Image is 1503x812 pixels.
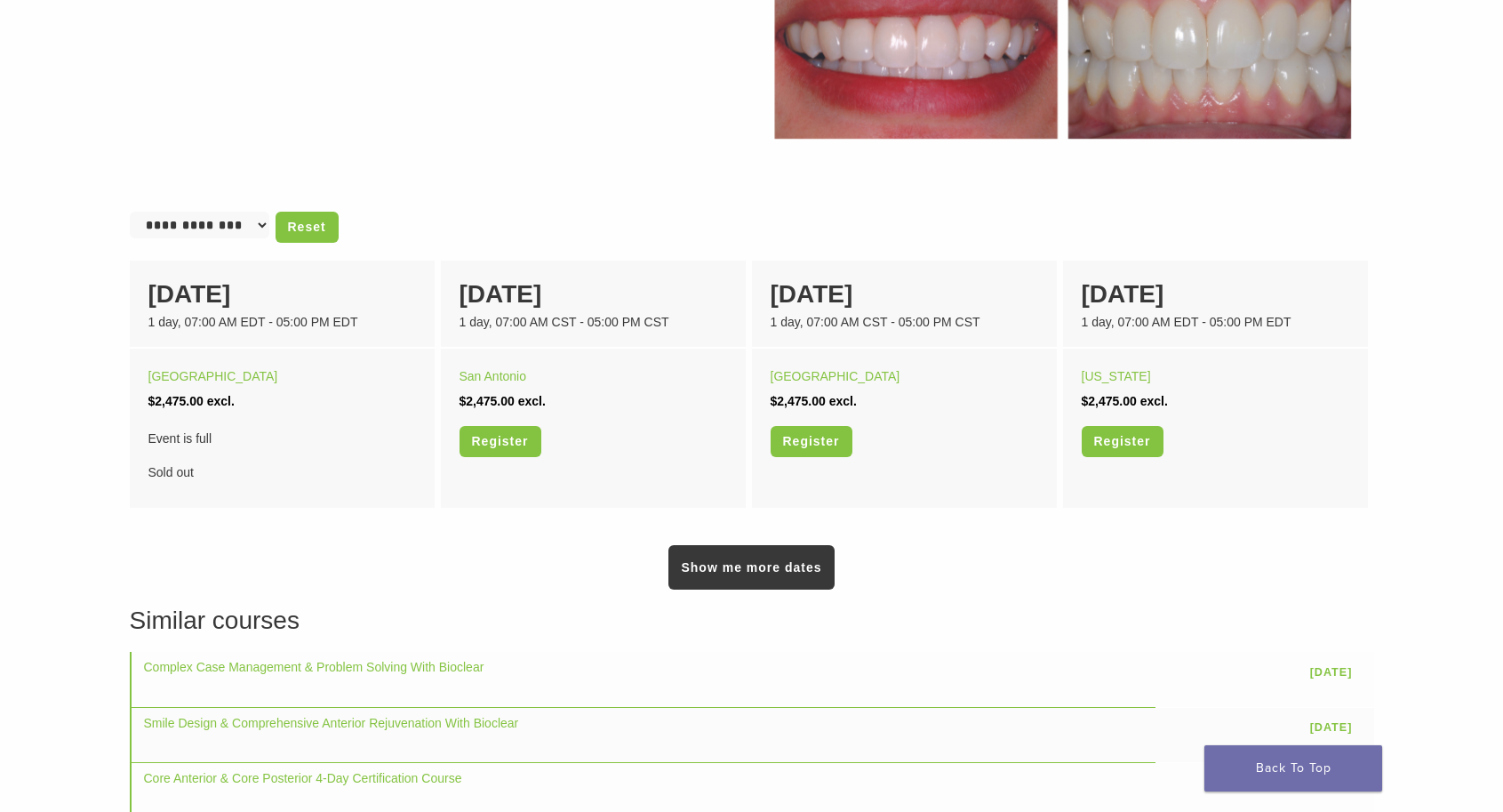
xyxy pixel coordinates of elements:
div: [DATE] [460,276,727,313]
span: excl. [518,394,546,408]
span: excl. [829,394,857,408]
a: [US_STATE] [1082,369,1151,383]
span: $2,475.00 [148,394,204,408]
div: 1 day, 07:00 AM CST - 05:00 PM CST [460,313,727,332]
a: San Antonio [460,369,527,383]
a: [DATE] [1301,714,1362,742]
span: $2,475.00 [771,394,826,408]
span: $2,475.00 [460,394,515,408]
span: $2,475.00 [1082,394,1137,408]
h3: Similar courses [130,602,1374,639]
div: Sold out [148,426,416,485]
a: Register [771,426,852,457]
a: Core Anterior & Core Posterior 4-Day Certification Course [144,771,462,785]
a: [GEOGRAPHIC_DATA] [148,369,278,383]
a: Register [460,426,541,457]
a: [GEOGRAPHIC_DATA] [771,369,900,383]
div: [DATE] [771,276,1038,313]
a: Smile Design & Comprehensive Anterior Rejuvenation With Bioclear [144,716,519,730]
div: 1 day, 07:00 AM EDT - 05:00 PM EDT [148,313,416,332]
div: 1 day, 07:00 AM EDT - 05:00 PM EDT [1082,313,1349,332]
div: 1 day, 07:00 AM CST - 05:00 PM CST [771,313,1038,332]
span: Event is full [148,426,416,451]
a: Complex Case Management & Problem Solving With Bioclear [144,660,484,674]
a: Show me more dates [668,545,834,590]
a: [DATE] [1301,658,1362,686]
div: [DATE] [1082,276,1349,313]
a: Reset [276,212,339,243]
a: Back To Top [1204,745,1382,792]
span: excl. [1140,394,1168,408]
span: excl. [207,394,235,408]
div: [DATE] [148,276,416,313]
a: Register [1082,426,1163,457]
